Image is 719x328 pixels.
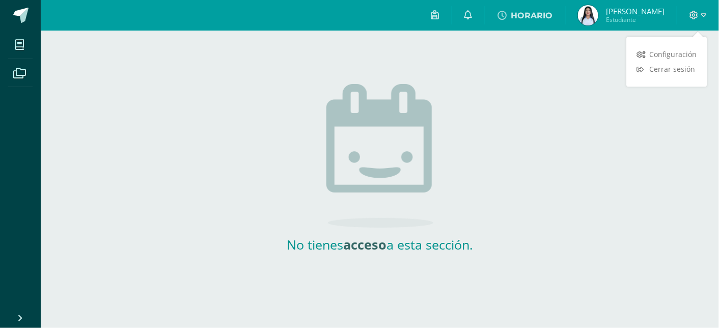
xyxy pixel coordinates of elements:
span: Cerrar sesión [649,64,695,74]
h2: No tienes a esta sección. [278,236,482,253]
span: [PERSON_NAME] [606,6,665,16]
strong: acceso [343,236,386,253]
span: Estudiante [606,15,665,24]
img: no_activities.png [326,84,433,228]
a: Configuración [626,47,707,62]
img: 47f264ab4f4bda5f81ed132c1f52aede.png [578,5,598,25]
span: Configuración [649,49,697,59]
span: HORARIO [511,11,552,20]
a: Cerrar sesión [626,62,707,76]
